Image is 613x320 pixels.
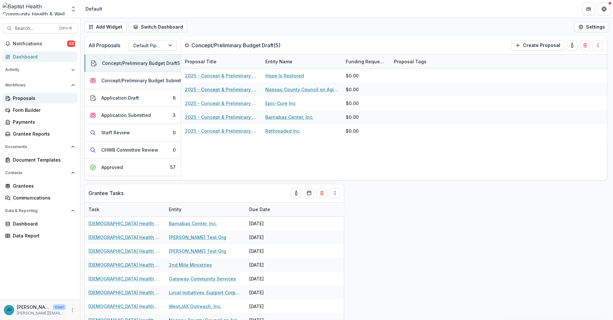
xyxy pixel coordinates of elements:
div: $0.00 [346,128,359,134]
div: Proposals [13,95,72,102]
div: Proposal Title [181,55,261,68]
div: Grantee Reports [13,130,72,137]
div: 0 [173,129,176,136]
div: Task [85,202,165,216]
button: Search... [3,23,78,33]
div: Entity Name [261,55,342,68]
a: [DEMOGRAPHIC_DATA] Health Strategic Investment Impact Report [88,248,161,254]
span: Activity [5,67,69,72]
a: 2025 - Concept & Preliminary Budget Form [185,114,258,120]
a: [PERSON_NAME] Test Org [169,234,226,241]
div: Proposal Tags [390,55,471,68]
div: [DATE] [245,244,294,258]
div: 0 [173,147,176,153]
button: Notifications33 [3,39,78,49]
p: User [53,304,66,310]
a: [DEMOGRAPHIC_DATA] Health Strategic Investment Impact Report [88,220,161,227]
span: Workflows [5,83,69,87]
div: Staff Review [101,129,130,136]
div: Grantees [13,182,72,189]
span: Documents [5,145,69,149]
div: Entity [165,206,185,213]
nav: breadcrumb [83,4,105,13]
span: Data & Reporting [5,209,69,213]
div: [DATE] [245,258,294,272]
div: Task [85,206,103,213]
button: toggle-assigned-to-me [567,40,577,50]
a: Communications [3,192,78,203]
a: 2025 - Concept & Preliminary Budget Form [185,100,258,107]
a: Document Templates [3,155,78,165]
span: Search... [14,26,55,31]
a: [DEMOGRAPHIC_DATA] Health Strategic Investment Impact Report 2 [88,275,161,282]
button: Delete card [317,188,327,198]
a: Nassau County Council on Aging [265,86,338,93]
a: Gateway Community Services [169,275,236,282]
div: Communications [13,194,72,201]
button: Drag [593,40,603,50]
a: Grantees [3,181,78,191]
button: Open entity switcher [69,3,78,15]
div: Due Date [245,202,294,216]
a: [DEMOGRAPHIC_DATA] Health Strategic Investment Impact Report 2 [88,303,161,310]
div: 3 [173,112,176,119]
button: Open Workflows [3,80,78,90]
button: Drag [330,188,340,198]
button: Switch Dashboard [129,22,187,32]
div: 57 [170,164,176,171]
button: More [69,306,76,314]
div: Concept/Preliminary Budget Submitted [101,77,188,84]
div: Funding Requested [342,55,390,68]
div: Payments [13,119,72,125]
div: $0.00 [346,114,359,120]
p: [PERSON_NAME] [17,304,50,310]
a: Barnabas Center, Inc. [169,220,217,227]
a: [DEMOGRAPHIC_DATA] Health Strategic Investment Impact Report 2 [88,262,161,268]
a: [DEMOGRAPHIC_DATA] Health Strategic Investment Impact Report 2 [88,289,161,296]
div: Proposal Tags [390,58,430,65]
a: 2025 - Concept & Preliminary Budget Form [185,128,258,134]
div: Ctrl + K [58,25,73,32]
button: Concept/Preliminary Budget Submitted1 [85,72,181,89]
a: Rethreaded Inc [265,128,300,134]
a: Hope Is Restored [265,72,304,79]
div: Approved [101,164,123,171]
div: Entity [165,202,245,216]
a: Proposals [3,93,78,103]
button: Approved57 [85,159,181,176]
button: Partners [582,3,595,15]
button: Staff Review0 [85,124,181,141]
a: Epic-Cure Inc [265,100,296,107]
a: [PERSON_NAME] Test Org [169,248,226,254]
div: Due Date [245,206,274,213]
a: Barnabas Center, Inc. [265,114,314,120]
p: Grantee Tasks [88,189,124,197]
span: Notifications [13,41,67,47]
div: 6 [173,94,176,101]
div: Concept/Preliminary Budget Draft [102,60,177,67]
span: Contacts [5,171,69,175]
p: [PERSON_NAME][EMAIL_ADDRESS][PERSON_NAME][DOMAIN_NAME] [17,310,66,316]
div: Dashboard [13,53,72,60]
a: 2025 - Concept & Preliminary Budget Form [185,72,258,79]
button: Open Contacts [3,168,78,178]
div: [DATE] [245,299,294,313]
button: Application Submitted3 [85,107,181,124]
button: Open Documents [3,142,78,152]
div: Funding Requested [342,58,390,65]
div: Default [86,5,102,12]
a: Form Builder [3,105,78,115]
button: toggle-assigned-to-me [291,188,301,198]
div: Data Report [13,232,72,239]
div: [DATE] [245,217,294,230]
p: All Proposals [88,41,120,49]
div: Application Submitted [101,112,151,119]
button: Calendar [304,188,314,198]
div: Entity Name [261,58,296,65]
a: Data Report [3,230,78,241]
a: WestJAX Outreach, Inc. [169,303,222,310]
div: Dashboard [13,220,72,227]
